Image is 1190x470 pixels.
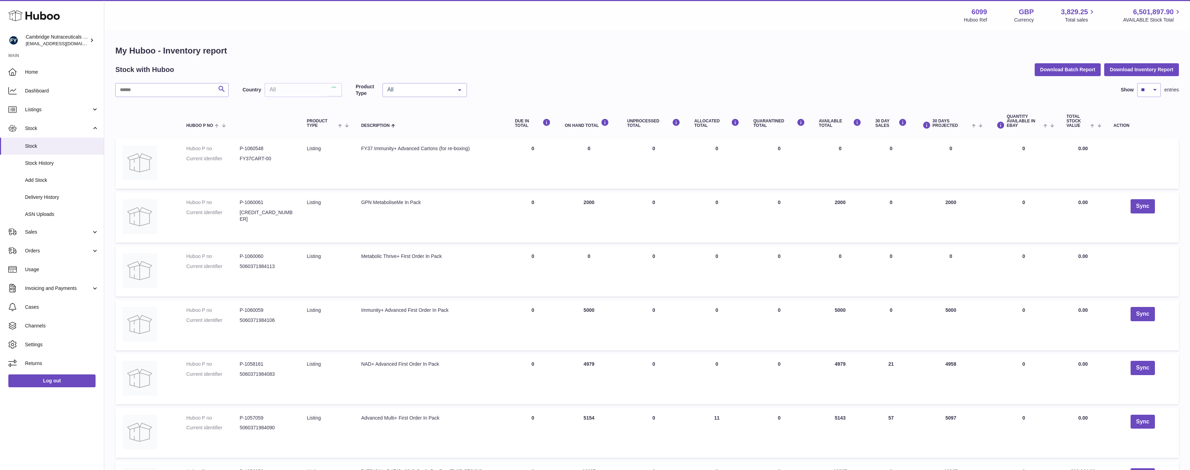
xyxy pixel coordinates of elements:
span: Channels [25,323,99,329]
dd: P-1057059 [240,415,293,421]
dd: P-1058161 [240,361,293,367]
td: 4979 [558,354,620,404]
td: 2000 [914,192,988,243]
dt: Huboo P no [186,415,239,421]
td: 5097 [914,408,988,458]
span: 0.00 [1078,361,1088,367]
dd: FY37CART-00 [240,155,293,162]
dt: Current identifier [186,209,239,222]
img: product image [122,415,157,449]
span: Dashboard [25,88,99,94]
td: 0 [687,138,746,189]
td: 0 [988,300,1059,350]
td: 5000 [914,300,988,350]
h1: My Huboo - Inventory report [115,45,1179,56]
span: Total stock value [1066,114,1089,128]
span: Cases [25,304,99,310]
td: 21 [868,354,913,404]
td: 0 [812,138,869,189]
span: Description [361,123,389,128]
span: [EMAIL_ADDRESS][DOMAIN_NAME] [26,41,102,46]
span: listing [307,307,321,313]
td: 0 [868,246,913,297]
td: 0 [620,408,687,458]
td: 11 [687,408,746,458]
td: 0 [508,408,558,458]
div: ALLOCATED Total [694,119,739,128]
div: GPN MetaboliseMe In Pack [361,199,501,206]
span: 0.00 [1078,200,1088,205]
img: product image [122,253,157,288]
span: 0.00 [1078,307,1088,313]
td: 0 [687,246,746,297]
span: Usage [25,266,99,273]
td: 0 [687,192,746,243]
td: 5154 [558,408,620,458]
span: 0 [778,146,781,151]
td: 0 [988,408,1059,458]
div: 30 DAY SALES [875,119,906,128]
div: Cambridge Nutraceuticals Ltd [26,34,88,47]
div: DUE IN TOTAL [515,119,551,128]
div: ON HAND Total [565,119,613,128]
div: UNPROCESSED Total [627,119,680,128]
span: Home [25,69,99,75]
div: Immunity+ Advanced First Order In Pack [361,307,501,314]
div: Currency [1014,17,1034,23]
span: listing [307,253,321,259]
dd: [CREDIT_CARD_NUMBER] [240,209,293,222]
td: 0 [687,354,746,404]
td: 5000 [558,300,620,350]
dt: Huboo P no [186,199,239,206]
dt: Current identifier [186,263,239,270]
span: 0 [778,307,781,313]
dt: Huboo P no [186,253,239,260]
span: Quantity Available in eBay [1007,114,1042,128]
dt: Current identifier [186,317,239,324]
span: 0 [778,361,781,367]
span: Huboo P no [186,123,213,128]
dd: 5060371984083 [240,371,293,378]
dt: Current identifier [186,424,239,431]
span: 0.00 [1078,415,1088,421]
span: Invoicing and Payments [25,285,91,292]
dt: Huboo P no [186,145,239,152]
td: 0 [687,300,746,350]
strong: 6099 [971,7,987,17]
td: 2000 [558,192,620,243]
button: Sync [1131,361,1155,375]
img: huboo@camnutra.com [8,35,19,46]
h2: Stock with Huboo [115,65,174,74]
dd: P-1060548 [240,145,293,152]
span: 0 [778,253,781,259]
span: Sales [25,229,91,235]
span: Returns [25,360,99,367]
dd: 5060371984106 [240,317,293,324]
div: Action [1114,123,1172,128]
div: Metabolic Thrive+ First Order In Pack [361,253,501,260]
td: 4958 [914,354,988,404]
div: AVAILABLE Total [819,119,862,128]
td: 0 [508,192,558,243]
td: 0 [988,354,1059,404]
td: 0 [508,354,558,404]
span: Add Stock [25,177,99,184]
span: 0 [778,200,781,205]
td: 0 [620,300,687,350]
span: Total sales [1065,17,1096,23]
div: FY37 Immunity+ Advanced Cartons (for re-boxing) [361,145,501,152]
td: 0 [812,246,869,297]
td: 0 [620,192,687,243]
td: 5000 [812,300,869,350]
span: Settings [25,341,99,348]
td: 0 [558,246,620,297]
label: Country [243,87,261,93]
td: 0 [620,354,687,404]
td: 0 [914,246,988,297]
td: 0 [868,138,913,189]
td: 2000 [812,192,869,243]
td: 0 [868,192,913,243]
button: Sync [1131,415,1155,429]
td: 0 [868,300,913,350]
dt: Huboo P no [186,361,239,367]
